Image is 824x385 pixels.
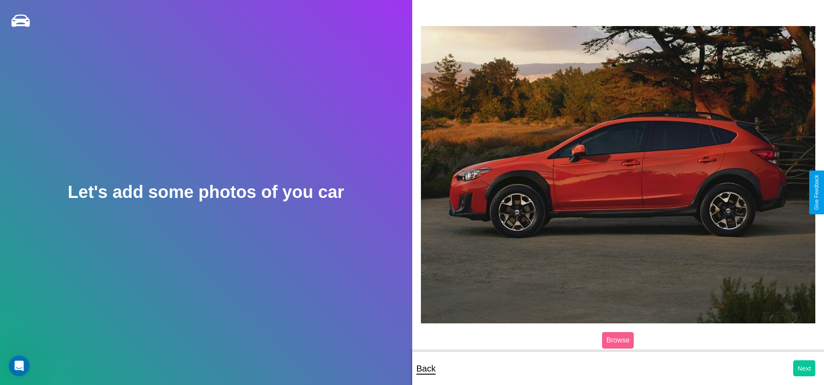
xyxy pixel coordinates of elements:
div: Give Feedback [814,175,820,210]
p: Back [417,361,436,376]
label: Browse [602,332,634,349]
button: Next [793,360,815,376]
h2: Let's add some photos of you car [68,182,344,202]
img: posted [421,26,816,323]
iframe: Intercom live chat [9,355,30,376]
